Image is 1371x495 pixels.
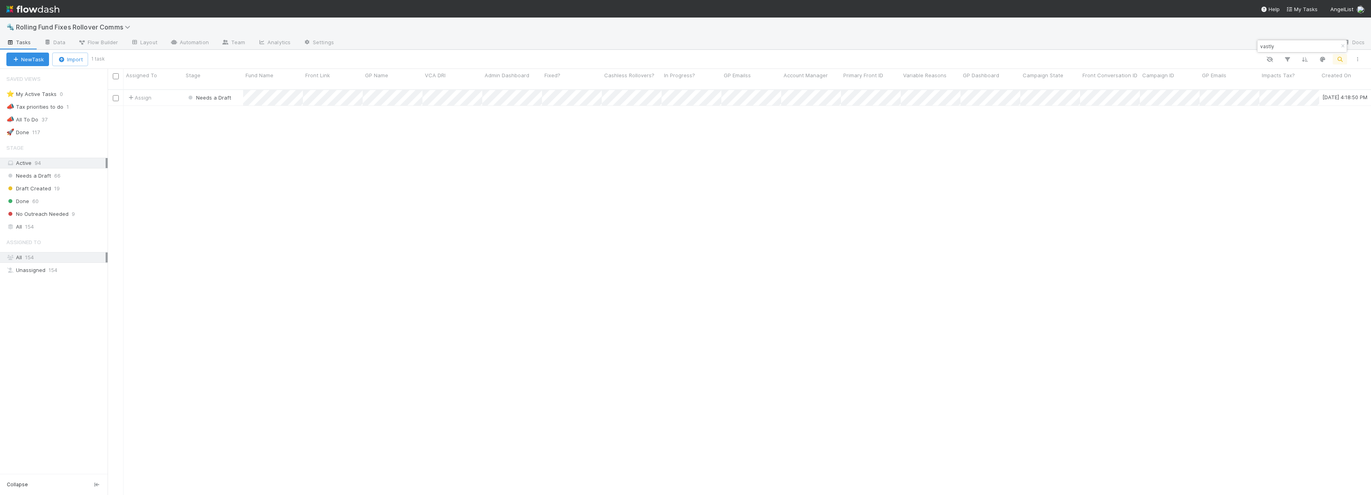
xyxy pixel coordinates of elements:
[246,71,273,79] span: Fund Name
[903,71,947,79] span: Variable Reasons
[164,37,215,49] a: Automation
[7,481,28,488] span: Collapse
[72,209,75,219] span: 9
[6,252,106,262] div: All
[6,129,14,135] span: 🚀
[6,158,106,168] div: Active
[127,94,151,102] span: Assign
[1261,5,1280,13] div: Help
[6,53,49,66] button: NewTask
[1322,93,1367,101] div: [DATE] 4:18:50 PM
[113,95,119,101] input: Toggle Row Selected
[6,102,63,112] div: Tax priorities to do
[37,37,72,49] a: Data
[113,73,119,79] input: Toggle All Rows Selected
[6,222,106,232] div: All
[6,140,24,156] span: Stage
[78,38,118,46] span: Flow Builder
[6,89,57,99] div: My Active Tasks
[1286,6,1318,12] span: My Tasks
[1322,71,1351,79] span: Created On
[1082,71,1137,79] span: Front Conversation ID
[6,171,51,181] span: Needs a Draft
[544,71,560,79] span: Fixed?
[1202,71,1226,79] span: GP Emails
[126,71,157,79] span: Assigned To
[1262,71,1295,79] span: Impacts Tax?
[52,53,88,66] button: Import
[91,55,105,63] small: 1 task
[6,196,29,206] span: Done
[25,222,34,232] span: 154
[49,265,57,275] span: 154
[1336,37,1371,49] a: Docs
[1330,6,1353,12] span: AngelList
[1259,41,1338,51] input: Search...
[41,115,55,125] span: 37
[784,71,828,79] span: Account Manager
[6,103,14,110] span: 📣
[485,71,529,79] span: Admin Dashboard
[963,71,999,79] span: GP Dashboard
[124,37,164,49] a: Layout
[251,37,297,49] a: Analytics
[6,234,41,250] span: Assigned To
[6,127,29,137] div: Done
[6,38,31,46] span: Tasks
[196,94,231,101] span: Needs a Draft
[1023,71,1063,79] span: Campaign State
[186,71,200,79] span: Stage
[215,37,251,49] a: Team
[6,71,41,87] span: Saved Views
[1142,71,1174,79] span: Campaign ID
[843,71,883,79] span: Primary Front ID
[6,2,59,16] img: logo-inverted-e16ddd16eac7371096b0.svg
[6,115,38,125] div: All To Do
[664,71,695,79] span: In Progress?
[54,184,60,194] span: 19
[365,71,388,79] span: GP Name
[6,116,14,123] span: 📣
[16,23,134,31] span: Rolling Fund Fixes Rollover Comms
[425,71,446,79] span: VCA DRI
[54,171,61,181] span: 66
[60,89,71,99] span: 0
[297,37,340,49] a: Settings
[724,71,751,79] span: GP Emailss
[6,265,106,275] div: Unassigned
[604,71,654,79] span: Cashless Rollovers?
[1357,6,1365,14] img: avatar_e8864cf0-19e8-4fe1-83d1-96e6bcd27180.png
[6,90,14,97] span: ⭐
[6,23,14,30] span: 🔩
[67,102,77,112] span: 1
[35,160,41,166] span: 94
[6,184,51,194] span: Draft Created
[305,71,330,79] span: Front Link
[32,196,39,206] span: 60
[6,209,69,219] span: No Outreach Needed
[32,127,48,137] span: 117
[25,254,34,260] span: 154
